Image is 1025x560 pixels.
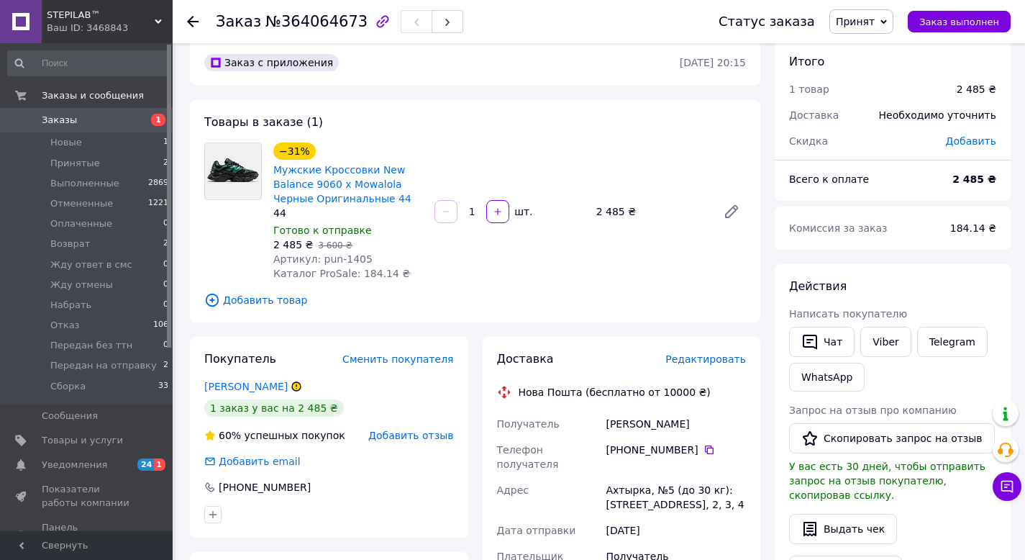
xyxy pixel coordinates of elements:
time: [DATE] 20:15 [680,57,746,68]
span: Доставка [497,352,554,366]
span: Панель управления [42,521,133,547]
span: Жду ответ в смс [50,258,132,271]
span: Покупатель [204,352,276,366]
span: 1 [151,114,165,126]
span: 2 [163,157,168,170]
span: Отказ [50,319,80,332]
div: успешных покупок [204,428,345,443]
span: Выполненные [50,177,119,190]
span: Сменить покупателя [342,353,453,365]
span: Телефон получателя [497,444,559,470]
a: Мужские Кроссовки New Balance 9060 x Mowalola Черные Оригинальные 44 [273,164,411,204]
span: 24 [137,459,154,471]
span: Действия [789,279,847,293]
span: Показатели работы компании [42,483,133,509]
a: [PERSON_NAME] [204,381,288,392]
span: 3 600 ₴ [318,240,352,250]
span: Заказ [216,13,261,30]
div: Необходимо уточнить [870,99,1005,131]
span: Добавить товар [204,292,746,308]
span: Получатель [497,418,560,430]
span: 1 товар [789,83,829,95]
span: 2869 [148,177,168,190]
span: 1 [163,136,168,149]
div: Ахтырка, №5 (до 30 кг): [STREET_ADDRESS], 2, 3, 4 [603,477,749,518]
input: Поиск [7,50,170,76]
span: Передан на отправку [50,359,157,372]
span: 0 [163,279,168,292]
span: 2 485 ₴ [273,239,313,250]
button: Заказ выполнен [908,11,1011,32]
span: 33 [158,380,168,393]
div: [PHONE_NUMBER] [217,480,312,494]
a: Viber [860,327,911,357]
span: Набрать [50,299,91,312]
span: Артикул: pun-1405 [273,253,373,265]
a: Telegram [917,327,988,357]
span: Оплаченные [50,217,112,230]
span: 184.14 ₴ [950,222,996,234]
a: Редактировать [717,197,746,226]
span: Отмененные [50,197,113,210]
span: 60% [219,430,241,441]
div: Добавить email [217,454,302,469]
div: −31% [273,143,316,160]
button: Выдать чек [789,514,897,544]
span: Товары и услуги [42,434,123,447]
div: Статус заказа [719,14,815,29]
span: 0 [163,299,168,312]
b: 2 485 ₴ [952,173,996,185]
img: Мужские Кроссовки New Balance 9060 x Mowalola Черные Оригинальные 44 [205,143,261,199]
span: Принятые [50,157,100,170]
span: Заказы и сообщения [42,89,144,102]
span: Передан без ттн [50,339,132,352]
span: Комиссия за заказ [789,222,888,234]
div: шт. [511,204,534,219]
span: 2 [163,238,168,250]
span: Сообщения [42,410,98,423]
div: 44 [273,206,423,220]
span: 0 [163,258,168,271]
span: Добавить отзыв [368,430,453,441]
span: Итого [789,55,824,68]
div: Заказ с приложения [204,54,339,71]
span: 2 [163,359,168,372]
span: Запрос на отзыв про компанию [789,405,957,416]
span: Жду отмены [50,279,113,292]
div: [PERSON_NAME] [603,411,749,437]
div: Добавить email [203,454,302,469]
div: 2 485 ₴ [957,82,996,96]
span: Принят [836,16,875,27]
div: 1 заказ у вас на 2 485 ₴ [204,399,344,417]
span: Возврат [50,238,90,250]
span: Скидка [789,135,828,147]
div: Нова Пошта (бесплатно от 10000 ₴) [515,385,714,399]
span: Дата отправки [497,525,576,536]
span: Доставка [789,109,839,121]
a: WhatsApp [789,363,865,392]
span: Заказы [42,114,77,127]
span: 0 [163,217,168,230]
span: Уведомления [42,459,107,471]
span: Адрес [497,484,529,496]
span: Новые [50,136,82,149]
span: №364064673 [265,13,368,30]
div: [PHONE_NUMBER] [606,443,746,457]
div: 2 485 ₴ [591,202,711,222]
span: STEPILAB™ [47,9,155,22]
span: У вас есть 30 дней, чтобы отправить запрос на отзыв покупателю, скопировав ссылку. [789,461,985,501]
div: [DATE] [603,518,749,543]
span: Редактировать [665,353,746,365]
span: Написать покупателю [789,308,907,320]
span: 0 [163,339,168,352]
span: Каталог ProSale: 184.14 ₴ [273,268,410,279]
button: Скопировать запрос на отзыв [789,423,995,453]
span: Всего к оплате [789,173,869,185]
span: Сборка [50,380,86,393]
span: 1 [154,459,165,471]
span: 1221 [148,197,168,210]
button: Чат с покупателем [993,472,1021,501]
button: Чат [789,327,855,357]
span: Товары в заказе (1) [204,115,323,129]
span: Заказ выполнен [919,17,999,27]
